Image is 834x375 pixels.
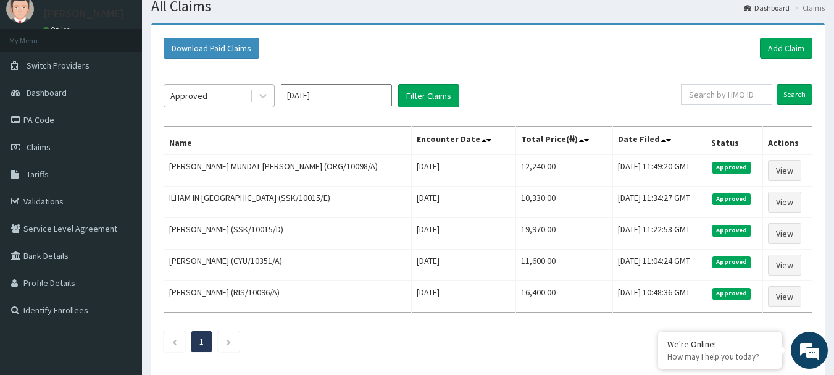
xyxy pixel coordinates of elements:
td: 10,330.00 [515,187,612,218]
span: Approved [712,256,751,268]
th: Actions [762,127,812,155]
td: 19,970.00 [515,218,612,250]
td: [DATE] 11:34:27 GMT [612,187,706,218]
a: Page 1 is your current page [199,336,204,347]
span: Approved [712,288,751,299]
textarea: Type your message and hit 'Enter' [6,246,235,290]
a: Dashboard [744,2,790,13]
a: Previous page [172,336,177,347]
td: [PERSON_NAME] MUNDAT [PERSON_NAME] (ORG/10098/A) [164,154,412,187]
td: [PERSON_NAME] (CYU/10351/A) [164,250,412,281]
p: [PERSON_NAME] [43,8,124,19]
a: Next page [226,336,231,347]
td: 11,600.00 [515,250,612,281]
span: Dashboard [27,87,67,98]
td: ILHAM IN [GEOGRAPHIC_DATA] (SSK/10015/E) [164,187,412,218]
td: [DATE] [411,218,515,250]
td: [DATE] 11:49:20 GMT [612,154,706,187]
td: [DATE] 10:48:36 GMT [612,281,706,313]
td: [DATE] [411,281,515,313]
a: View [768,192,801,213]
button: Filter Claims [398,84,459,107]
p: How may I help you today? [667,352,772,362]
span: Approved [712,193,751,204]
div: Approved [170,90,207,102]
td: 16,400.00 [515,281,612,313]
a: Online [43,25,73,34]
div: Minimize live chat window [202,6,232,36]
span: We're online! [72,110,170,235]
td: [DATE] 11:22:53 GMT [612,218,706,250]
td: [DATE] 11:04:24 GMT [612,250,706,281]
img: d_794563401_company_1708531726252_794563401 [23,62,50,93]
td: [PERSON_NAME] (SSK/10015/D) [164,218,412,250]
span: Claims [27,141,51,153]
span: Approved [712,162,751,173]
span: Switch Providers [27,60,90,71]
th: Total Price(₦) [515,127,612,155]
input: Select Month and Year [281,84,392,106]
td: [DATE] [411,187,515,218]
a: View [768,255,801,276]
td: [PERSON_NAME] (RIS/10096/A) [164,281,412,313]
a: View [768,160,801,181]
th: Date Filed [612,127,706,155]
div: We're Online! [667,339,772,350]
th: Name [164,127,412,155]
th: Status [706,127,762,155]
a: Add Claim [760,38,812,59]
span: Tariffs [27,169,49,180]
td: [DATE] [411,154,515,187]
input: Search by HMO ID [681,84,772,105]
a: View [768,286,801,307]
li: Claims [791,2,825,13]
span: Approved [712,225,751,236]
button: Download Paid Claims [164,38,259,59]
td: 12,240.00 [515,154,612,187]
div: Chat with us now [64,69,207,85]
th: Encounter Date [411,127,515,155]
input: Search [777,84,812,105]
td: [DATE] [411,250,515,281]
a: View [768,223,801,244]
